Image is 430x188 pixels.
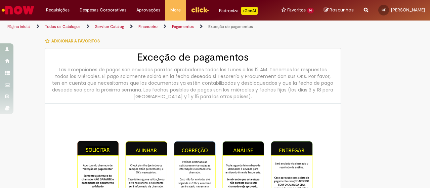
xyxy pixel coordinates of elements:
[51,38,100,44] span: Adicionar a Favoritos
[170,7,181,13] span: More
[241,7,258,15] p: +GenAi
[52,66,334,100] div: Las excepciones de pagos son enviadas para los aprobadores todos los Lunes a las 12 AM. Tenemos l...
[136,7,160,13] span: Aprovações
[191,5,209,15] img: click_logo_yellow_360x200.png
[391,7,425,13] span: [PERSON_NAME]
[324,7,354,13] a: Rascunhos
[172,24,194,29] a: Pagamentos
[307,8,314,13] span: 14
[45,24,81,29] a: Todos os Catálogos
[7,24,31,29] a: Página inicial
[52,52,334,63] h2: Exceção de pagamentos
[219,7,258,15] div: Padroniza
[46,7,70,13] span: Requisições
[95,24,124,29] a: Service Catalog
[382,8,386,12] span: CF
[1,3,35,17] img: ServiceNow
[287,7,306,13] span: Favoritos
[330,7,354,13] span: Rascunhos
[138,24,158,29] a: Financeiro
[5,21,282,33] ul: Trilhas de página
[45,34,103,48] button: Adicionar a Favoritos
[208,24,253,29] a: Exceção de pagamentos
[80,7,126,13] span: Despesas Corporativas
